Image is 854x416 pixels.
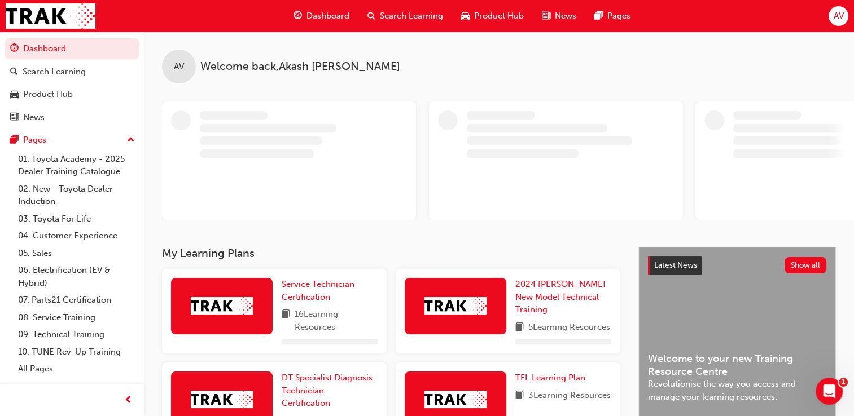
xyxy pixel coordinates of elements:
a: pages-iconPages [585,5,640,28]
a: car-iconProduct Hub [452,5,533,28]
img: Trak [6,3,95,29]
a: Dashboard [5,38,139,59]
img: Trak [191,391,253,408]
a: Latest NewsShow all [648,256,826,275]
span: book-icon [515,321,524,335]
span: Service Technician Certification [282,279,354,302]
a: TFL Learning Plan [515,371,590,384]
a: 2024 [PERSON_NAME] New Model Technical Training [515,278,611,316]
a: 06. Electrification (EV & Hybrid) [14,262,139,291]
span: Search Learning [380,10,443,23]
span: 2024 [PERSON_NAME] New Model Technical Training [515,279,606,315]
button: Show all [785,257,827,273]
a: 10. TUNE Rev-Up Training [14,343,139,361]
div: Product Hub [23,88,73,101]
span: up-icon [127,133,135,148]
span: Dashboard [306,10,349,23]
span: guage-icon [10,44,19,54]
a: 01. Toyota Academy - 2025 Dealer Training Catalogue [14,151,139,180]
span: AV [833,10,843,23]
span: 5 Learning Resources [528,321,610,335]
a: 07. Parts21 Certification [14,291,139,309]
span: guage-icon [294,9,302,23]
iframe: Intercom live chat [816,378,843,405]
span: news-icon [10,113,19,123]
span: search-icon [367,9,375,23]
button: AV [829,6,848,26]
div: Search Learning [23,65,86,78]
span: TFL Learning Plan [515,373,585,383]
span: 1 [839,378,848,387]
span: Latest News [654,260,697,270]
span: 16 Learning Resources [295,308,378,333]
span: search-icon [10,67,18,77]
span: 3 Learning Resources [528,389,611,403]
span: prev-icon [124,393,133,408]
a: All Pages [14,360,139,378]
a: 09. Technical Training [14,326,139,343]
span: DT Specialist Diagnosis Technician Certification [282,373,373,408]
span: pages-icon [594,9,603,23]
a: news-iconNews [533,5,585,28]
div: News [23,111,45,124]
button: Pages [5,130,139,151]
a: 03. Toyota For Life [14,210,139,228]
a: Service Technician Certification [282,278,378,303]
span: car-icon [461,9,470,23]
div: Pages [23,134,46,147]
a: 08. Service Training [14,309,139,326]
a: News [5,107,139,128]
span: Pages [607,10,630,23]
span: AV [174,60,184,73]
a: 05. Sales [14,245,139,262]
span: Welcome to your new Training Resource Centre [648,352,826,378]
img: Trak [424,297,487,315]
span: News [555,10,576,23]
a: 04. Customer Experience [14,227,139,245]
a: DT Specialist Diagnosis Technician Certification [282,371,378,410]
span: Revolutionise the way you access and manage your learning resources. [648,378,826,403]
a: Product Hub [5,84,139,105]
span: pages-icon [10,135,19,145]
button: DashboardSearch LearningProduct HubNews [5,36,139,130]
span: book-icon [282,308,290,333]
span: news-icon [542,9,550,23]
span: Welcome back , Akash [PERSON_NAME] [200,60,400,73]
a: 02. New - Toyota Dealer Induction [14,180,139,210]
img: Trak [191,297,253,315]
span: Product Hub [474,10,524,23]
a: search-iconSearch Learning [358,5,452,28]
img: Trak [424,391,487,408]
span: car-icon [10,90,19,100]
a: guage-iconDashboard [284,5,358,28]
span: book-icon [515,389,524,403]
h3: My Learning Plans [162,247,620,260]
a: Search Learning [5,61,139,82]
